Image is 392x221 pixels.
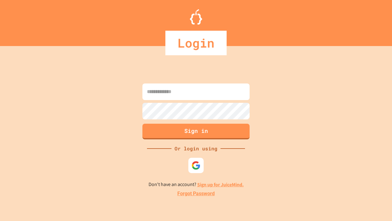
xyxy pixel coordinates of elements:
[142,124,250,139] button: Sign in
[171,145,221,152] div: Or login using
[197,181,244,188] a: Sign up for JuiceMind.
[177,190,215,197] a: Forgot Password
[149,181,244,188] p: Don't have an account?
[190,9,202,25] img: Logo.svg
[165,31,227,55] div: Login
[191,161,201,170] img: google-icon.svg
